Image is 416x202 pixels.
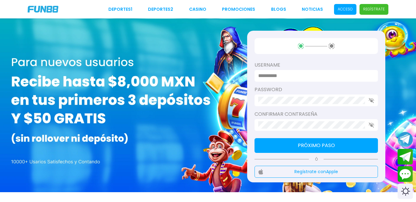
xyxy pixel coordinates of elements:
[255,138,378,153] button: Próximo paso
[271,6,286,13] a: BLOGS
[222,6,255,13] a: Promociones
[338,6,353,12] p: Acceso
[255,166,378,178] button: Regístrate conApple
[255,157,378,162] p: Ó
[302,6,323,13] a: NOTICIAS
[398,184,413,199] div: Switch theme
[148,6,173,13] a: Deportes2
[28,6,58,13] img: Company Logo
[398,166,413,182] button: Contact customer service
[398,131,413,147] button: Join telegram channel
[255,61,378,69] label: username
[108,6,132,13] a: Deportes1
[189,6,206,13] a: CASINO
[255,111,378,118] label: Confirmar contraseña
[398,149,413,165] button: Join telegram
[255,86,378,93] label: password
[255,181,378,196] p: No te preocupes, no publicaremos nada en tu nombre, esto solo facilitará el proceso de registro.
[363,6,385,12] p: Regístrate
